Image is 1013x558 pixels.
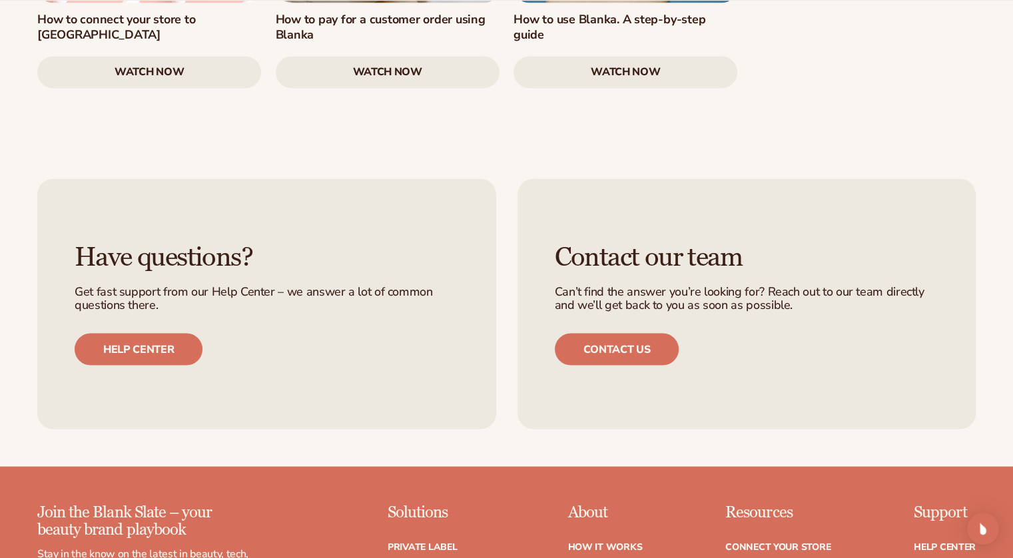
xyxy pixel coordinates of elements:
[513,12,737,43] h3: How to use Blanka. A step-by-step guide
[388,542,457,551] a: Private label
[388,503,485,521] p: Solutions
[37,12,261,43] h3: How to connect your store to [GEOGRAPHIC_DATA]
[276,12,500,43] h3: How to pay for a customer order using Blanka
[276,56,500,88] a: watch now
[567,542,642,551] a: How It Works
[914,503,976,521] p: Support
[555,242,939,272] h3: Contact our team
[555,333,679,365] a: Contact us
[555,285,939,312] p: Can’t find the answer you’re looking for? Reach out to our team directly and we’ll get back to yo...
[513,56,737,88] a: watch now
[37,503,249,539] p: Join the Blank Slate – your beauty brand playbook
[75,242,459,272] h3: Have questions?
[914,542,976,551] a: Help Center
[75,333,202,365] a: Help center
[967,513,999,545] div: Open Intercom Messenger
[37,56,261,88] a: watch now
[725,503,831,521] p: Resources
[725,542,831,551] a: Connect your store
[75,285,459,312] p: Get fast support from our Help Center – we answer a lot of common questions there.
[567,503,642,521] p: About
